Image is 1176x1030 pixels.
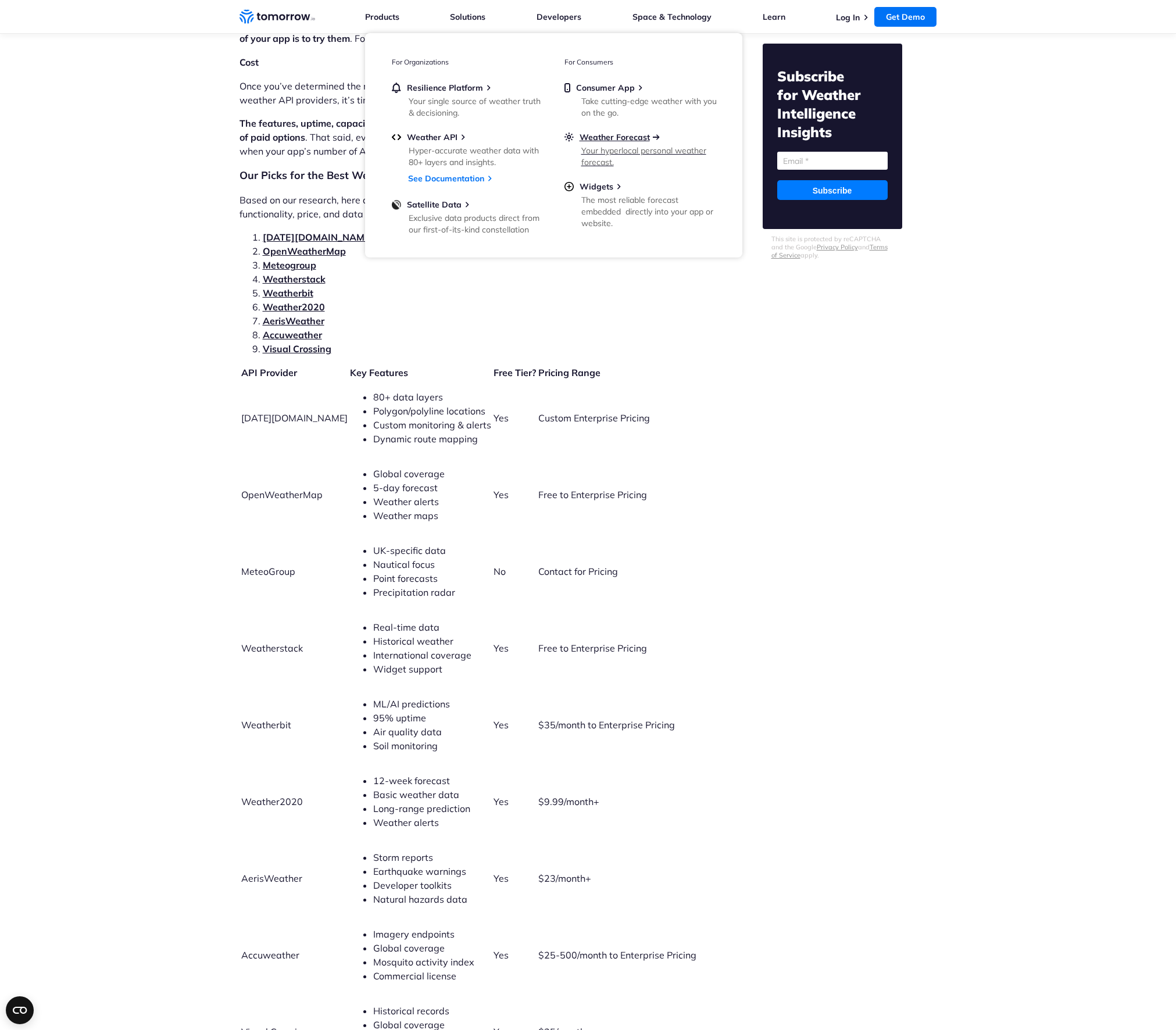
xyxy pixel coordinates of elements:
[241,489,323,500] span: OpenWeatherMap
[373,391,443,403] span: 80+ data layers
[373,635,453,647] span: Historical weather
[494,642,509,654] span: Yes
[373,586,455,598] span: Precipitation radar
[538,719,675,731] span: $35/month to Enterprise Pricing
[373,433,478,445] span: Dynamic route mapping
[771,243,888,259] a: Terms of Service
[576,83,635,93] span: Consumer App
[241,949,299,961] span: Accuweather
[373,405,485,417] span: Polygon/polyline locations
[373,775,450,786] span: 12-week forecast
[240,55,701,70] h3: Cost
[263,301,325,313] a: Weather2020
[581,145,717,168] div: Your hyperlocal personal weather forecast.
[373,496,439,507] span: Weather alerts
[874,7,936,27] a: Get Demo
[817,243,858,251] a: Privacy Policy
[373,649,471,661] span: International coverage
[241,796,303,807] span: Weather2020
[538,796,599,807] span: $9.99/month+
[564,181,574,192] img: plus-circle.svg
[494,367,536,378] b: Free Tier?
[392,132,401,142] img: api.svg
[241,872,302,884] span: AerisWeather
[537,12,581,22] a: Developers
[240,117,695,143] strong: The features, uptime, capacity, and responsiveness offered by the free API services are inferior ...
[373,970,456,982] span: Commercial license
[392,83,401,93] img: bell.svg
[373,852,433,863] span: Storm reports
[538,367,600,378] b: Pricing Range
[240,193,701,221] p: Based on our research, here are the top free and paid weather APIs available in [DATE] based on f...
[373,956,474,968] span: Mosquito activity index
[373,893,467,905] span: Natural hazards data
[373,803,470,814] span: Long-range prediction
[240,116,701,158] p: . That said, even the highest-priced APIs will become a significant expense only if and when your...
[240,79,701,107] p: Once you’ve determined the needs and scope of your project and narrowed down your list of potenti...
[373,621,439,633] span: Real-time data
[564,83,570,93] img: mobile.svg
[373,726,442,738] span: Air quality data
[240,8,315,26] a: Home link
[564,181,716,227] a: WidgetsThe most reliable forecast embedded directly into your app or website.
[580,132,650,142] span: Weather Forecast
[494,796,509,807] span: Yes
[581,194,717,229] div: The most reliable forecast embedded directly into your app or website.
[373,419,491,431] span: Custom monitoring & alerts
[373,573,438,584] span: Point forecasts
[494,949,509,961] span: Yes
[240,167,701,184] h2: Our Picks for the Best Weather APIs
[771,235,893,259] p: This site is protected by reCAPTCHA and the Google and apply.
[373,482,438,493] span: 5-day forecast
[538,949,696,961] span: $25-500/month to Enterprise Pricing
[241,412,348,424] span: [DATE][DOMAIN_NAME]
[538,412,650,424] span: Custom Enterprise Pricing
[777,152,888,170] input: Email *
[564,132,574,142] img: sun.svg
[407,199,462,210] span: Satellite Data
[392,199,543,233] a: Satellite DataExclusive data products direct from our first-of-its-kind constellation
[777,67,888,141] h2: Subscribe for Weather Intelligence Insights
[538,566,618,577] span: Contact for Pricing
[263,245,346,257] a: OpenWeatherMap
[392,199,401,210] img: satellite-data-menu.png
[373,559,435,570] span: Nautical focus
[494,872,509,884] span: Yes
[263,343,331,355] a: Visual Crossing
[777,180,888,200] input: Subscribe
[373,928,455,940] span: Imagery endpoints
[263,315,324,327] a: AerisWeather
[241,367,297,378] b: API Provider
[373,510,438,521] span: Weather maps
[407,83,483,93] span: Resilience Platform
[538,489,647,500] span: Free to Enterprise Pricing
[263,259,316,271] a: Meteogroup
[836,12,860,23] a: Log In
[241,719,291,731] span: Weatherbit
[581,95,717,119] div: Take cutting-edge weather with you on the go.
[373,879,452,891] span: Developer toolkits
[350,367,408,378] b: Key Features
[392,58,543,66] h3: For Organizations
[494,489,509,500] span: Yes
[373,712,426,724] span: 95% uptime
[365,12,399,22] a: Products
[494,719,509,731] span: Yes
[241,642,303,654] span: Weatherstack
[763,12,785,22] a: Learn
[494,566,506,577] span: No
[373,545,446,556] span: UK-specific data
[409,212,544,235] div: Exclusive data products direct from our first-of-its-kind constellation
[373,789,459,800] span: Basic weather data
[373,698,450,710] span: ML/AI predictions
[263,329,322,341] a: Accuweather
[373,866,466,877] span: Earthquake warnings
[564,58,716,66] h3: For Consumers
[564,83,716,116] a: Consumer AppTake cutting-edge weather with you on the go.
[494,412,509,424] span: Yes
[373,663,442,675] span: Widget support
[263,287,313,299] a: Weatherbit
[373,468,445,480] span: Global coverage
[373,817,439,828] span: Weather alerts
[373,1005,449,1017] span: Historical records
